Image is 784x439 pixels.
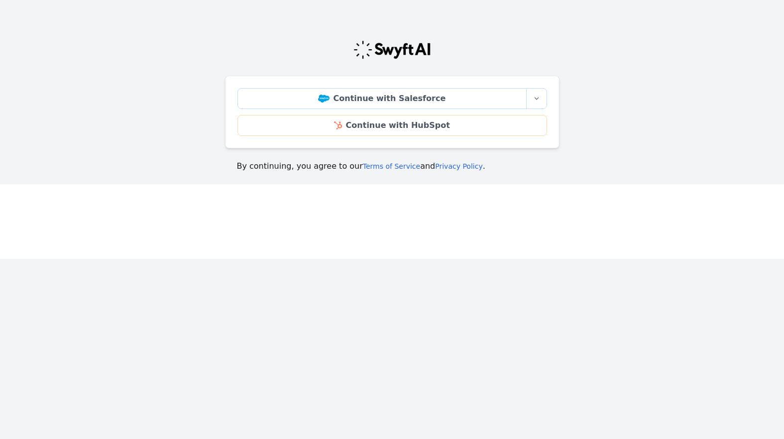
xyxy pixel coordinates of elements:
[237,115,547,136] a: Continue with HubSpot
[318,95,330,103] img: Salesforce
[237,160,548,172] p: By continuing, you agree to our and .
[363,162,420,170] a: Terms of Service
[334,121,341,129] img: HubSpot
[237,88,527,109] a: Continue with Salesforce
[353,40,432,60] img: Swyft Logo
[435,162,482,170] a: Privacy Policy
